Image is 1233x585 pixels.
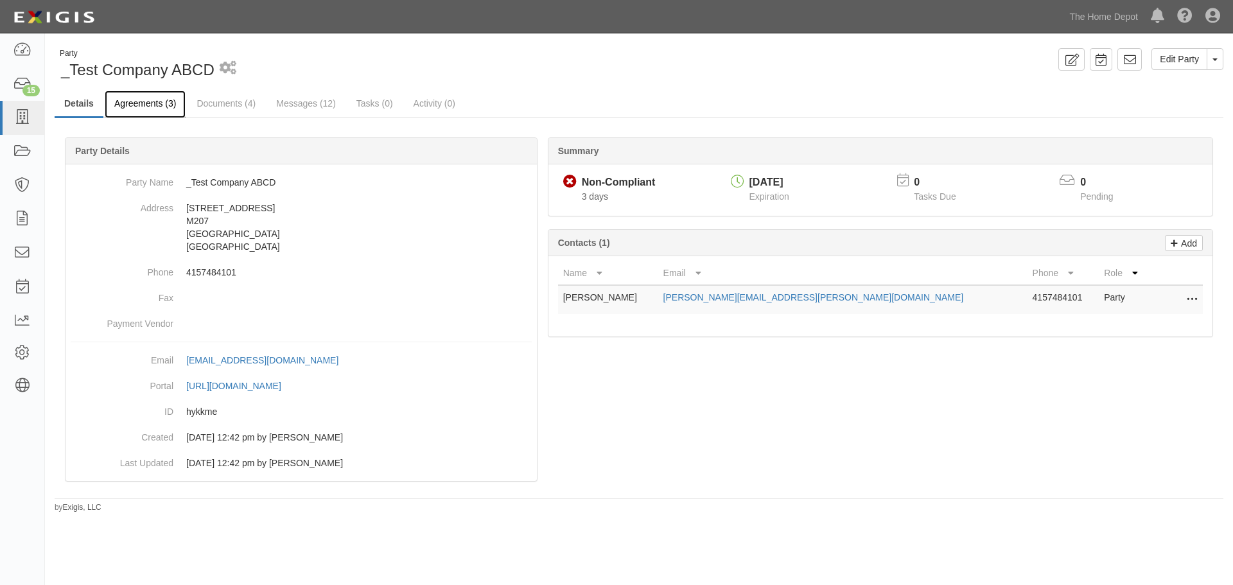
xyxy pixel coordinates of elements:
[1178,236,1197,250] p: Add
[71,373,173,392] dt: Portal
[75,146,130,156] b: Party Details
[563,175,577,189] i: Non-Compliant
[558,146,599,156] b: Summary
[558,238,610,248] b: Contacts (1)
[914,175,972,190] p: 0
[71,259,173,279] dt: Phone
[61,61,214,78] span: _Test Company ABCD
[220,62,236,75] i: 2 scheduled workflows
[749,191,789,202] span: Expiration
[71,170,532,195] dd: _Test Company ABCD
[1151,48,1207,70] a: Edit Party
[187,91,265,116] a: Documents (4)
[55,91,103,118] a: Details
[71,424,173,444] dt: Created
[558,261,658,285] th: Name
[22,85,40,96] div: 15
[71,195,532,259] dd: [STREET_ADDRESS] M207 [GEOGRAPHIC_DATA] [GEOGRAPHIC_DATA]
[71,399,532,424] dd: hykkme
[582,175,656,190] div: Non-Compliant
[71,170,173,189] dt: Party Name
[71,450,173,469] dt: Last Updated
[404,91,465,116] a: Activity (0)
[658,261,1027,285] th: Email
[55,502,101,513] small: by
[1099,261,1151,285] th: Role
[71,399,173,418] dt: ID
[1165,235,1203,251] a: Add
[1099,285,1151,314] td: Party
[558,285,658,314] td: [PERSON_NAME]
[71,311,173,330] dt: Payment Vendor
[582,191,608,202] span: Since 09/08/2025
[10,6,98,29] img: logo-5460c22ac91f19d4615b14bd174203de0afe785f0fc80cf4dbbc73dc1793850b.png
[663,292,964,302] a: [PERSON_NAME][EMAIL_ADDRESS][PERSON_NAME][DOMAIN_NAME]
[1027,285,1099,314] td: 4157484101
[186,381,295,391] a: [URL][DOMAIN_NAME]
[71,347,173,367] dt: Email
[1177,9,1193,24] i: Help Center - Complianz
[347,91,403,116] a: Tasks (0)
[1080,191,1113,202] span: Pending
[749,175,789,190] div: [DATE]
[71,450,532,476] dd: 05/01/2025 12:42 pm by Jon Folmsbee
[1063,4,1144,30] a: The Home Depot
[71,285,173,304] dt: Fax
[55,48,629,81] div: _Test Company ABCD
[1027,261,1099,285] th: Phone
[71,195,173,214] dt: Address
[105,91,186,118] a: Agreements (3)
[186,354,338,367] div: [EMAIL_ADDRESS][DOMAIN_NAME]
[63,503,101,512] a: Exigis, LLC
[60,48,214,59] div: Party
[914,191,956,202] span: Tasks Due
[267,91,345,116] a: Messages (12)
[1080,175,1129,190] p: 0
[71,259,532,285] dd: 4157484101
[186,355,353,365] a: [EMAIL_ADDRESS][DOMAIN_NAME]
[71,424,532,450] dd: 05/01/2025 12:42 pm by Jon Folmsbee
